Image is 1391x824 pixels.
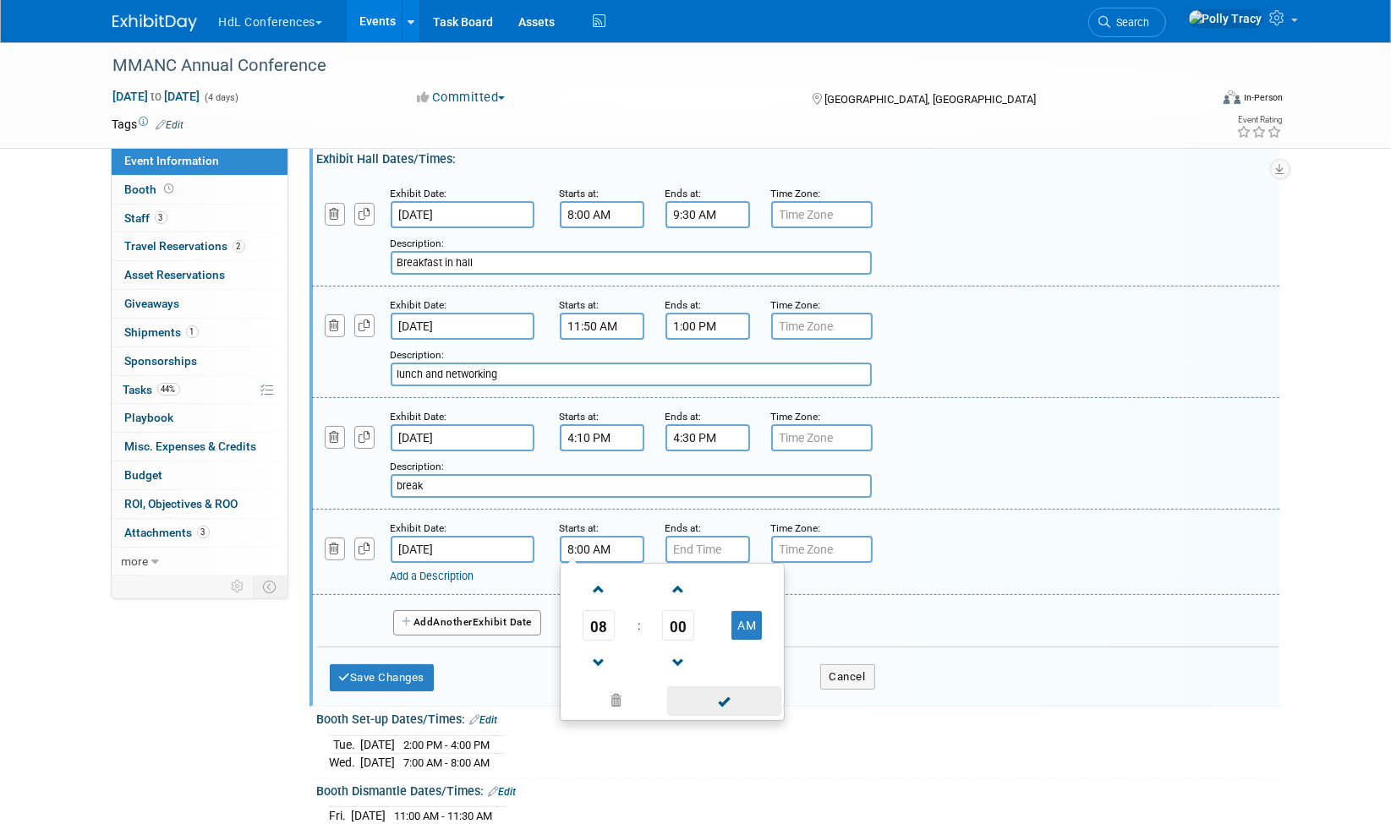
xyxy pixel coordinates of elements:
button: Committed [411,89,512,106]
input: Start Time [560,536,644,563]
span: (4 days) [204,92,239,103]
span: Misc. Expenses & Credits [125,439,257,453]
span: 7:00 AM - 8:00 AM [404,756,490,769]
span: Giveaways [125,297,180,310]
a: Decrement Minute [662,641,694,684]
small: Starts at: [560,188,600,199]
span: Booth [125,183,178,196]
span: Search [1111,16,1150,29]
td: Toggle Event Tabs [253,576,288,598]
span: Asset Reservations [125,268,226,281]
span: Pick Minute [662,610,694,641]
td: Tags [112,116,184,133]
span: Budget [125,468,163,482]
span: ROI, Objectives & ROO [125,497,238,510]
a: Booth [112,176,288,204]
a: Decrement Hour [583,641,615,684]
input: Time Zone [771,536,873,563]
span: 11:00 AM - 11:30 AM [395,810,493,822]
a: Shipments1 [112,319,288,347]
span: [GEOGRAPHIC_DATA], [GEOGRAPHIC_DATA] [824,93,1036,106]
span: Shipments [125,325,199,339]
a: Edit [156,119,184,131]
input: End Time [665,201,750,228]
div: Booth Dismantle Dates/Times: [317,778,1279,800]
input: Start Time [560,201,644,228]
td: [DATE] [361,754,396,772]
input: Date [391,313,534,340]
small: Time Zone: [771,188,821,199]
input: End Time [665,313,750,340]
span: 2:00 PM - 4:00 PM [404,739,490,751]
input: End Time [665,424,750,451]
a: Done [665,690,782,714]
a: more [112,548,288,576]
input: Time Zone [771,313,873,340]
a: Event Information [112,147,288,175]
input: Date [391,201,534,228]
span: to [149,90,165,103]
td: Personalize Event Tab Strip [224,576,254,598]
span: Travel Reservations [125,239,245,253]
a: Search [1088,8,1166,37]
span: 44% [157,383,180,396]
a: Giveaways [112,290,288,318]
img: Polly Tracy [1188,9,1263,28]
a: Edit [470,714,498,726]
small: Starts at: [560,411,600,423]
a: Playbook [112,404,288,432]
a: Sponsorships [112,347,288,375]
small: Exhibit Date: [391,188,447,199]
a: Budget [112,461,288,489]
td: Wed. [330,754,361,772]
small: Description: [391,461,445,472]
small: Ends at: [665,299,702,311]
span: 2 [233,240,245,253]
a: Asset Reservations [112,261,288,289]
button: AM [731,611,762,640]
small: Exhibit Date: [391,299,447,311]
div: MMANC Annual Conference [107,51,1184,81]
div: Exhibit Hall Dates/Times: [317,146,1279,167]
input: Date [391,424,534,451]
input: Description [391,474,872,498]
td: Tue. [330,735,361,754]
span: Event Information [125,154,220,167]
img: Format-Inperson.png [1224,90,1240,104]
button: Save Changes [330,664,435,691]
span: Another [434,616,474,628]
a: Misc. Expenses & Credits [112,433,288,461]
small: Ends at: [665,188,702,199]
small: Description: [391,349,445,361]
input: Time Zone [771,201,873,228]
input: Date [391,536,534,563]
small: Time Zone: [771,411,821,423]
input: Start Time [560,424,644,451]
button: AddAnotherExhibit Date [393,610,542,636]
a: Attachments3 [112,519,288,547]
div: Booth Set-up Dates/Times: [317,707,1279,729]
button: Cancel [820,664,875,690]
small: Description: [391,237,445,249]
a: Staff3 [112,205,288,232]
span: Booth not reserved yet [162,183,178,195]
input: Start Time [560,313,644,340]
a: Increment Minute [662,567,694,610]
small: Time Zone: [771,299,821,311]
input: Description [391,251,872,275]
img: ExhibitDay [112,14,197,31]
span: Pick Hour [583,610,615,641]
span: 3 [155,211,167,224]
span: [DATE] [DATE] [112,89,201,104]
td: [DATE] [361,735,396,754]
input: Description [391,363,872,386]
span: Tasks [123,383,180,396]
small: Exhibit Date: [391,411,447,423]
small: Time Zone: [771,522,821,534]
a: Increment Hour [583,567,615,610]
div: Event Format [1109,88,1284,113]
div: Event Rating [1236,116,1282,124]
a: Tasks44% [112,376,288,404]
small: Ends at: [665,411,702,423]
span: Attachments [125,526,210,539]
